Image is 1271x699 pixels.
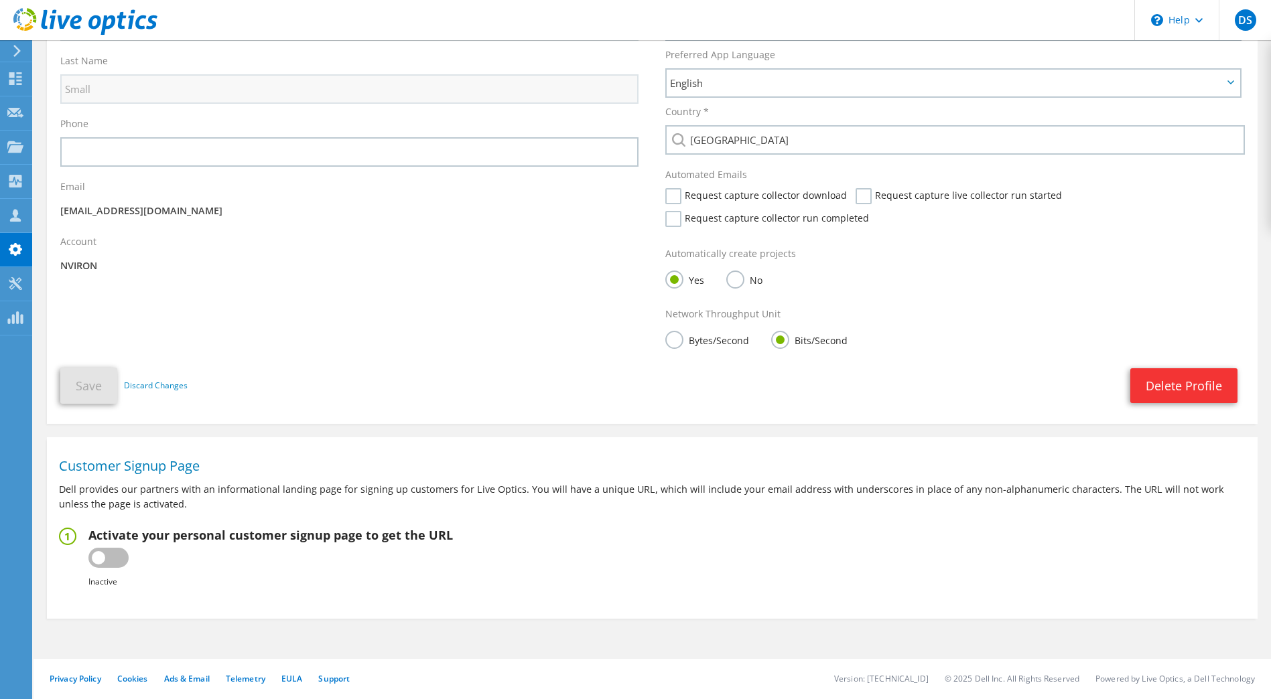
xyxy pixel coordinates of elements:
[665,270,704,287] label: Yes
[60,54,108,68] label: Last Name
[124,378,188,393] a: Discard Changes
[670,75,1223,91] span: English
[665,247,796,260] label: Automatically create projects
[1151,14,1163,26] svg: \n
[834,673,929,684] li: Version: [TECHNICAL_ID]
[945,673,1079,684] li: © 2025 Dell Inc. All Rights Reserved
[60,258,639,273] p: NVIRON
[318,673,350,684] a: Support
[281,673,302,684] a: EULA
[59,482,1246,512] p: Dell provides our partners with an informational landing page for signing up customers for Live O...
[60,368,117,404] button: Save
[1130,368,1237,403] a: Delete Profile
[164,673,210,684] a: Ads & Email
[665,307,781,321] label: Network Throughput Unit
[665,188,847,204] label: Request capture collector download
[665,168,747,181] label: Automated Emails
[226,673,265,684] a: Telemetry
[665,211,869,227] label: Request capture collector run completed
[665,48,775,62] label: Preferred App Language
[60,204,639,218] p: [EMAIL_ADDRESS][DOMAIN_NAME]
[771,331,848,347] label: Bits/Second
[726,270,762,287] label: No
[60,117,88,131] label: Phone
[60,235,96,248] label: Account
[1235,9,1256,31] span: DS
[117,673,148,684] a: Cookies
[88,576,117,587] b: Inactive
[50,673,101,684] a: Privacy Policy
[1095,673,1255,684] li: Powered by Live Optics, a Dell Technology
[856,188,1062,204] label: Request capture live collector run started
[60,180,85,193] label: Email
[665,105,709,119] label: Country *
[88,528,453,542] h2: Activate your personal customer signup page to get the URL
[59,459,1239,473] h1: Customer Signup Page
[665,331,749,347] label: Bytes/Second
